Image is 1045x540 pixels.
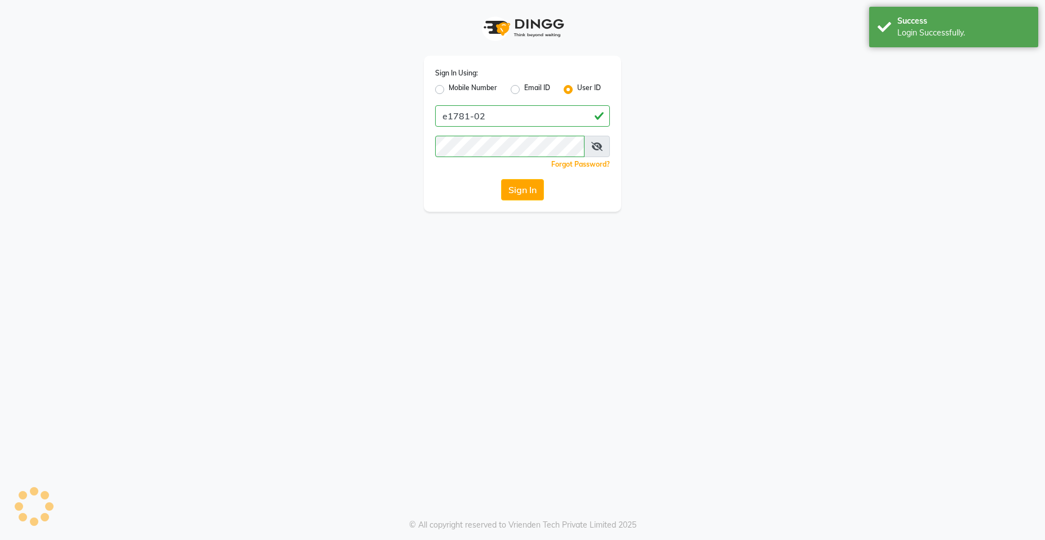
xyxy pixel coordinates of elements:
input: Username [435,105,610,127]
input: Username [435,136,585,157]
label: Sign In Using: [435,68,478,78]
div: Login Successfully. [897,27,1030,39]
label: User ID [577,83,601,96]
div: Success [897,15,1030,27]
label: Email ID [524,83,550,96]
button: Sign In [501,179,544,200]
label: Mobile Number [449,83,497,96]
img: logo1.svg [477,11,568,44]
a: Forgot Password? [551,160,610,168]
